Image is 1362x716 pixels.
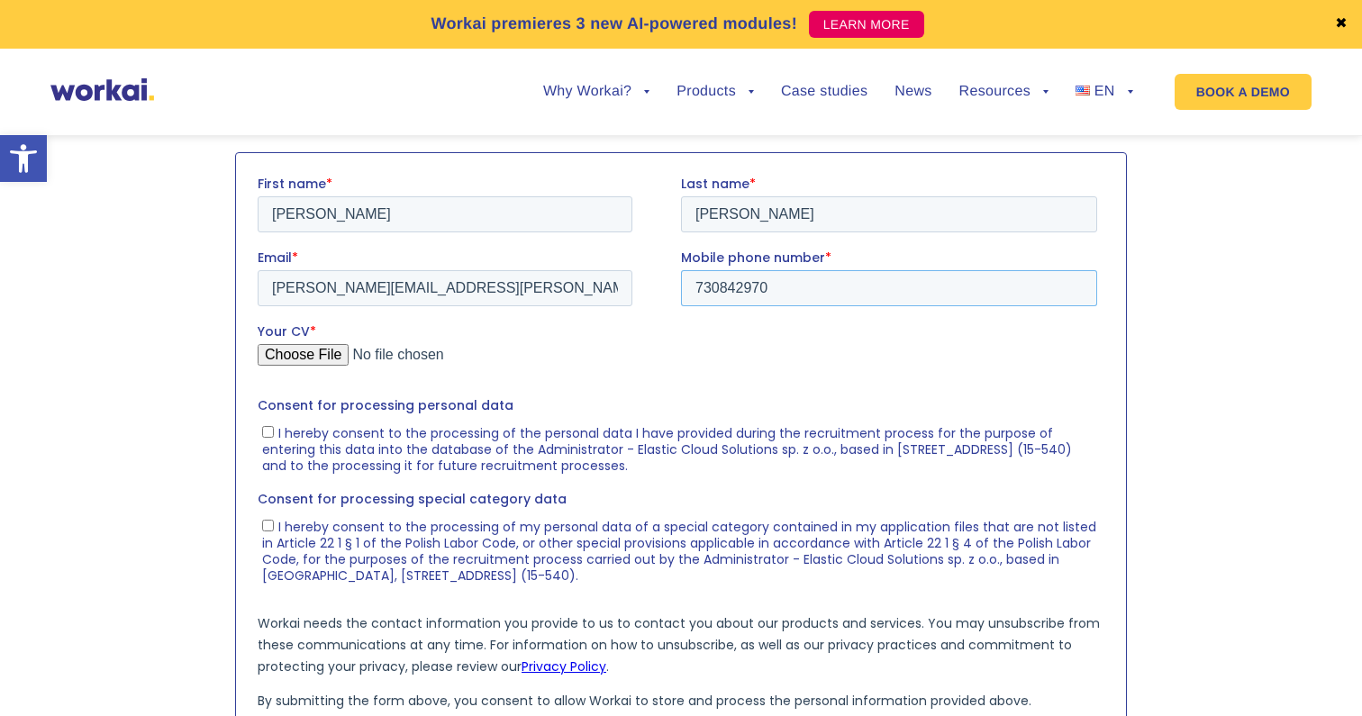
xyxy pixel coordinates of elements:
[676,85,754,99] a: Products
[809,11,924,38] a: LEARN MORE
[1175,74,1312,110] a: BOOK A DEMO
[781,85,867,99] a: Case studies
[431,12,797,36] p: Workai premieres 3 new AI-powered modules!
[264,483,349,501] a: Privacy Policy
[894,85,931,99] a: News
[1094,84,1115,99] span: EN
[543,85,649,99] a: Why Workai?
[959,85,1049,99] a: Resources
[1335,17,1348,32] a: ✖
